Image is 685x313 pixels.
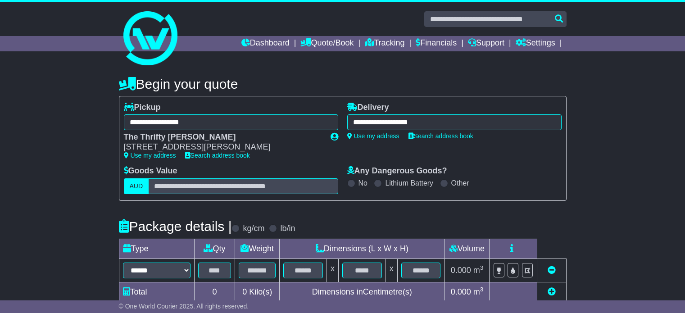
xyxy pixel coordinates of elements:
a: Add new item [548,287,556,296]
td: 0 [194,282,235,302]
a: Tracking [365,36,404,51]
label: Delivery [347,103,389,113]
td: Dimensions in Centimetre(s) [280,282,445,302]
label: lb/in [280,224,295,234]
label: Lithium Battery [385,179,433,187]
span: m [473,287,484,296]
h4: Package details | [119,219,232,234]
a: Use my address [124,152,176,159]
td: Dimensions (L x W x H) [280,239,445,259]
a: Financials [416,36,457,51]
td: x [386,259,397,282]
span: © One World Courier 2025. All rights reserved. [119,303,249,310]
div: [STREET_ADDRESS][PERSON_NAME] [124,142,322,152]
label: AUD [124,178,149,194]
td: Volume [445,239,490,259]
sup: 3 [480,264,484,271]
span: 0.000 [451,266,471,275]
a: Dashboard [241,36,290,51]
a: Remove this item [548,266,556,275]
label: Goods Value [124,166,177,176]
td: Type [119,239,194,259]
td: Kilo(s) [235,282,280,302]
a: Quote/Book [300,36,354,51]
a: Settings [516,36,555,51]
label: Pickup [124,103,161,113]
label: Any Dangerous Goods? [347,166,447,176]
td: Total [119,282,194,302]
span: m [473,266,484,275]
div: The Thrifty [PERSON_NAME] [124,132,322,142]
a: Support [468,36,504,51]
td: Qty [194,239,235,259]
a: Search address book [408,132,473,140]
span: 0.000 [451,287,471,296]
td: Weight [235,239,280,259]
label: kg/cm [243,224,264,234]
label: No [358,179,367,187]
a: Use my address [347,132,399,140]
span: 0 [242,287,247,296]
td: x [327,259,338,282]
sup: 3 [480,286,484,293]
h4: Begin your quote [119,77,567,91]
a: Search address book [185,152,250,159]
label: Other [451,179,469,187]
